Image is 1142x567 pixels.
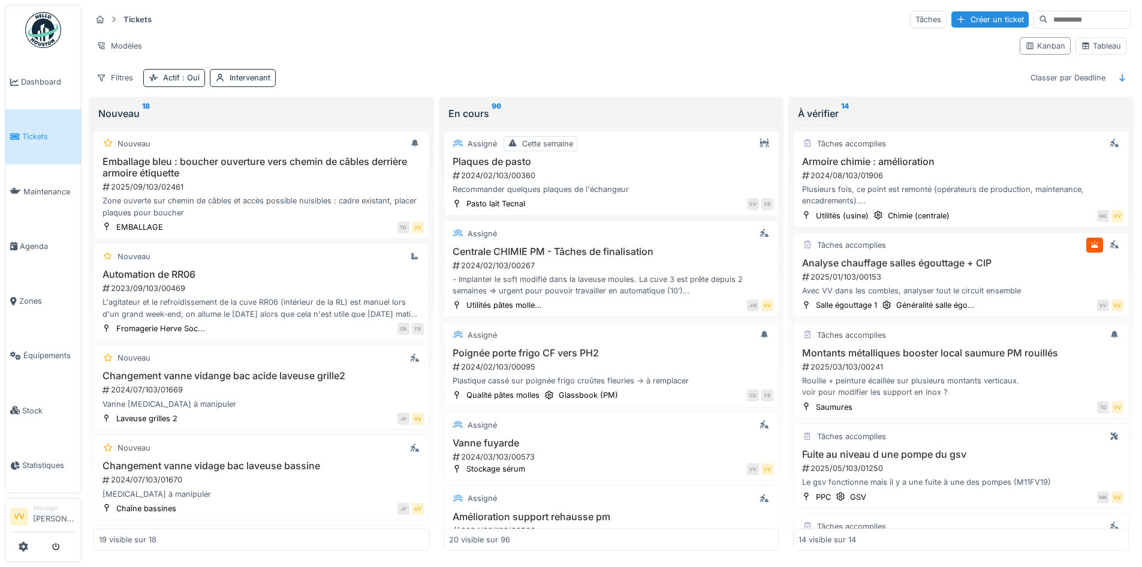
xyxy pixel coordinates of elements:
[449,246,774,257] h3: Centrale CHIMIE PM - Tâches de finalisation
[5,219,81,274] a: Agenda
[1111,401,1123,413] div: VV
[99,534,156,545] div: 19 visible sur 18
[98,106,424,121] div: Nouveau
[21,76,76,88] span: Dashboard
[468,138,497,149] div: Assigné
[466,198,525,209] div: Pasto lait Tecnal
[761,198,773,210] div: FB
[1097,401,1109,413] div: TD
[180,73,200,82] span: : Oui
[23,350,76,361] span: Équipements
[116,221,163,233] div: EMBALLAGE
[747,389,759,401] div: CD
[896,299,975,311] div: Généralité salle égo...
[5,164,81,219] a: Maintenance
[816,299,877,311] div: Salle égouttage 1
[799,347,1123,359] h3: Montants métalliques booster local saumure PM rouillés
[747,198,759,210] div: VV
[91,37,147,55] div: Modèles
[910,11,947,28] div: Tâches
[1081,40,1121,52] div: Tableau
[101,181,424,193] div: 2025/09/103/02461
[449,274,774,296] div: - Implanter le soft modifié dans la laveuse moules. La cuve 3 est prête depuis 2 semaines => urge...
[799,476,1123,488] div: Le gsv fonctionne mais il y a une fuite à une des pompes (M11FV19)
[33,503,76,529] li: [PERSON_NAME]
[888,210,950,221] div: Chimie (centrale)
[99,488,424,500] div: [MEDICAL_DATA] à manipuler
[817,239,886,251] div: Tâches accomplies
[451,361,774,373] div: 2024/02/103/00095
[816,210,869,221] div: Utilités (usine)
[397,503,409,515] div: JP
[451,525,774,536] div: 2024/03/103/00508
[951,11,1029,28] div: Créer un ticket
[451,451,774,463] div: 2024/03/103/00573
[799,375,1123,398] div: Rouille + peinture écaillée sur plusieurs montants verticaux. voir pour modifier les support en i...
[117,352,150,364] div: Nouveau
[116,413,177,424] div: Laveuse grilles 2
[799,156,1123,167] h3: Armoire chimie : amélioration
[117,251,150,262] div: Nouveau
[99,370,424,382] h3: Changement vanne vidange bac acide laveuse grille2
[5,383,81,438] a: Stock
[33,503,76,512] div: Manager
[801,170,1123,181] div: 2024/08/103/01906
[116,323,205,334] div: Fromagerie Herve Soc...
[1111,299,1123,311] div: VV
[397,323,409,335] div: GB
[99,195,424,218] div: Zone ouverte sur chemin de câbles et accès possible nuisibles : cadre existant, placer plaques po...
[801,361,1123,373] div: 2025/03/103/00241
[449,347,774,359] h3: Poignée porte frigo CF vers PH2
[799,534,856,545] div: 14 visible sur 14
[5,328,81,383] a: Équipements
[117,442,150,454] div: Nouveau
[10,503,76,532] a: VV Manager[PERSON_NAME]
[22,405,76,416] span: Stock
[101,474,424,485] div: 2024/07/103/01670
[816,401,852,413] div: Saumures
[1097,299,1109,311] div: VV
[761,463,773,475] div: VV
[119,14,156,25] strong: Tickets
[448,106,775,121] div: En cours
[10,508,28,526] li: VV
[747,463,759,475] div: VV
[817,431,886,442] div: Tâches accomplies
[559,389,618,401] div: Glassbook (PM)
[99,156,424,179] h3: Emballage bleu : boucher ouverture vers chemin de câbles derrière armoire étiquette
[5,55,81,109] a: Dashboard
[466,389,540,401] div: Qualité pâtes molles
[492,106,501,121] sup: 96
[801,463,1123,474] div: 2025/05/103/01250
[1097,491,1109,503] div: MK
[799,449,1123,460] h3: Fuite au niveau d une pompe du gsv
[116,503,176,514] div: Chaîne bassines
[850,491,866,503] div: GSV
[99,398,424,410] div: Vanne [MEDICAL_DATA] à manipuler
[99,296,424,319] div: L'agitateur et le refroidissement de la cuve RR06 (intérieur de la RL) est manuel lors d'un grand...
[1111,491,1123,503] div: VV
[91,69,138,86] div: Filtres
[19,295,76,307] span: Zones
[99,460,424,472] h3: Changement vanne vidage bac laveuse bassine
[22,131,76,142] span: Tickets
[1025,40,1065,52] div: Kanban
[117,138,150,149] div: Nouveau
[101,283,424,294] div: 2023/09/103/00469
[412,413,424,425] div: VV
[449,375,774,386] div: Plastique cassé sur poignée frigo croûtes fleuries -> à remplacer
[761,299,773,311] div: VV
[466,299,542,311] div: Utilités pâtes molle...
[841,106,849,121] sup: 14
[468,493,497,504] div: Assigné
[23,186,76,197] span: Maintenance
[799,257,1123,269] h3: Analyse chauffage salles égouttage + CIP
[468,419,497,431] div: Assigné
[466,463,525,475] div: Stockage sérum
[468,329,497,341] div: Assigné
[449,534,510,545] div: 20 visible sur 96
[1111,210,1123,222] div: VV
[99,269,424,280] h3: Automation de RR06
[799,184,1123,206] div: Plusieurs fois, ce point est remonté (opérateurs de production, maintenance, encadrements). Le bu...
[163,72,200,83] div: Actif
